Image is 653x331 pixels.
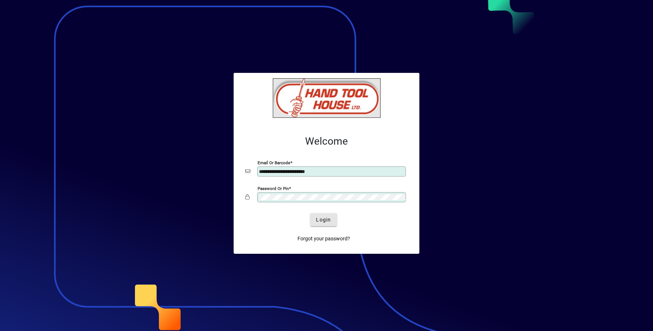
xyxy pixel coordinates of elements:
[295,232,353,245] a: Forgot your password?
[310,213,337,226] button: Login
[258,186,289,191] mat-label: Password or Pin
[297,235,350,243] span: Forgot your password?
[316,216,331,224] span: Login
[245,135,408,148] h2: Welcome
[258,160,290,165] mat-label: Email or Barcode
